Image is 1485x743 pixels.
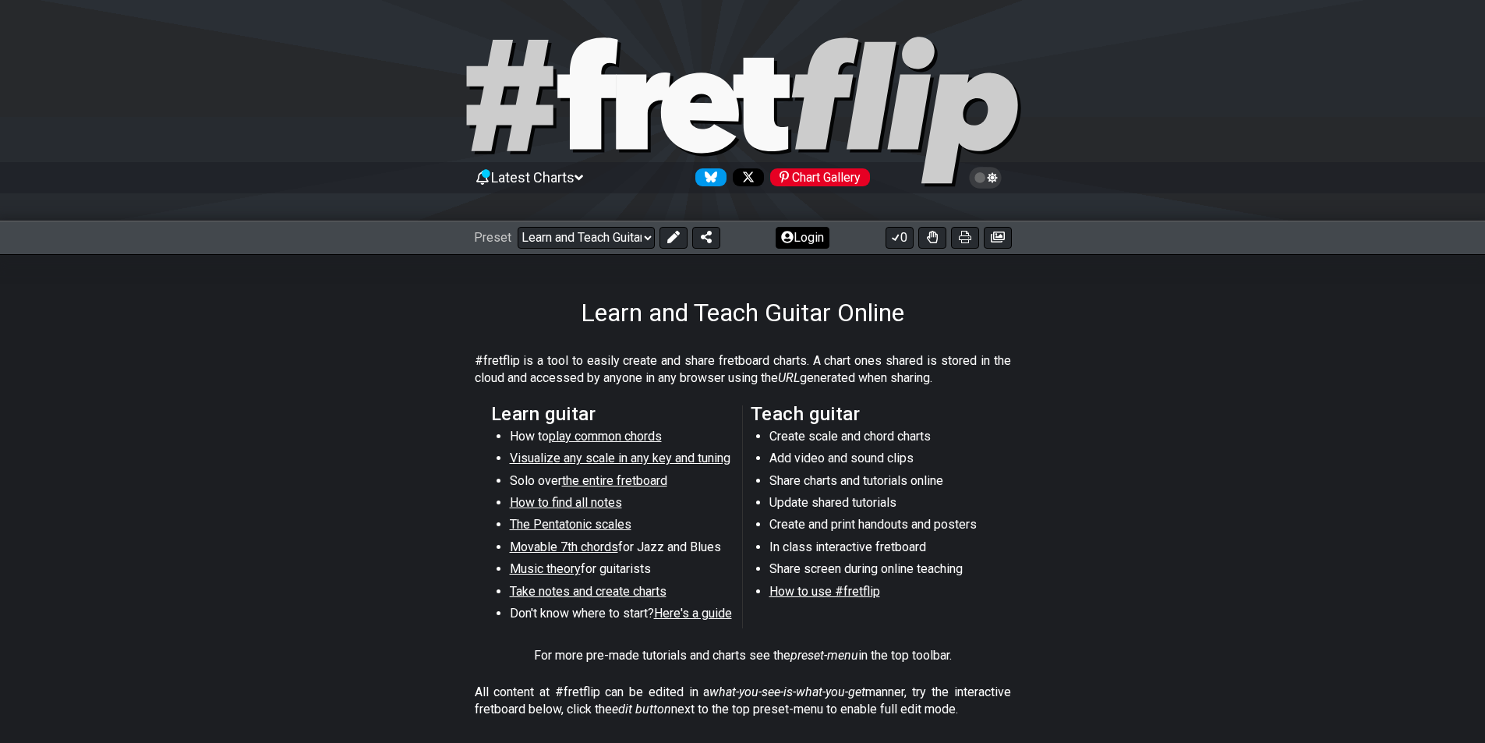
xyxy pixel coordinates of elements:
span: Here's a guide [654,606,732,621]
span: The Pentatonic scales [510,517,631,532]
li: Solo over [510,472,732,494]
h2: Learn guitar [491,405,735,423]
em: edit button [612,702,671,716]
p: For more pre-made tutorials and charts see the in the top toolbar. [534,647,952,664]
span: the entire fretboard [562,473,667,488]
button: Print [951,227,979,249]
li: Create scale and chord charts [769,428,992,450]
button: Login [776,227,829,249]
a: Follow #fretflip at X [727,168,764,186]
li: Update shared tutorials [769,494,992,516]
li: for Jazz and Blues [510,539,732,561]
button: Share Preset [692,227,720,249]
span: How to find all notes [510,495,622,510]
button: 0 [886,227,914,249]
span: Music theory [510,561,581,576]
p: #fretflip is a tool to easily create and share fretboard charts. A chart ones shared is stored in... [475,352,1011,387]
em: preset-menu [790,648,858,663]
li: for guitarists [510,561,732,582]
em: what-you-see-is-what-you-get [709,685,865,699]
select: Preset [518,227,655,249]
li: Add video and sound clips [769,450,992,472]
span: Toggle light / dark theme [977,171,995,185]
div: Chart Gallery [770,168,870,186]
span: Preset [474,230,511,245]
li: In class interactive fretboard [769,539,992,561]
p: All content at #fretflip can be edited in a manner, try the interactive fretboard below, click th... [475,684,1011,719]
span: play common chords [549,429,662,444]
span: Movable 7th chords [510,540,618,554]
button: Create image [984,227,1012,249]
li: Don't know where to start? [510,605,732,627]
li: Share charts and tutorials online [769,472,992,494]
a: Follow #fretflip at Bluesky [689,168,727,186]
h1: Learn and Teach Guitar Online [581,298,904,327]
button: Toggle Dexterity for all fretkits [918,227,946,249]
li: How to [510,428,732,450]
li: Create and print handouts and posters [769,516,992,538]
h2: Teach guitar [751,405,995,423]
li: Share screen during online teaching [769,561,992,582]
a: #fretflip at Pinterest [764,168,870,186]
button: Edit Preset [659,227,688,249]
em: URL [778,370,800,385]
span: Visualize any scale in any key and tuning [510,451,730,465]
span: How to use #fretflip [769,584,880,599]
span: Take notes and create charts [510,584,666,599]
span: Latest Charts [491,169,575,186]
